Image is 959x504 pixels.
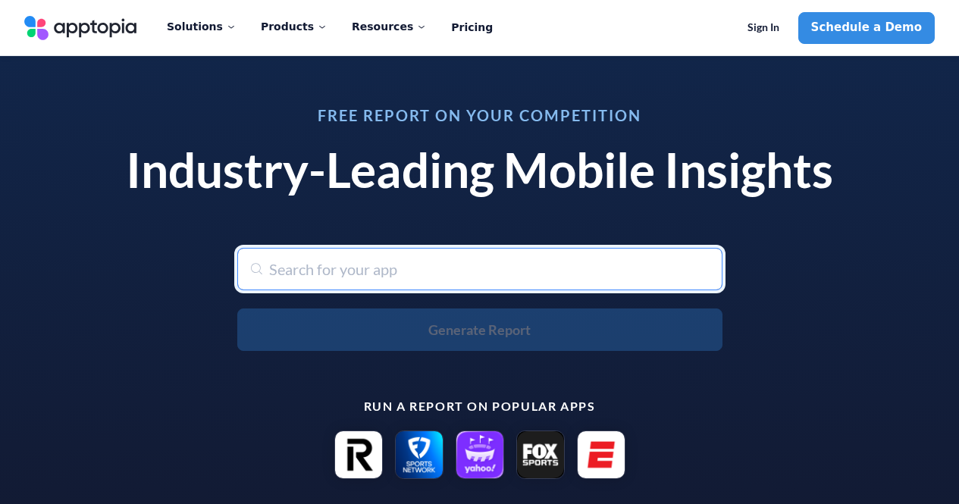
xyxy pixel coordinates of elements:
div: Products [261,11,328,42]
img: Yahoo Sports: Scores and News icon [456,430,504,479]
a: Pricing [451,12,493,44]
img: Revolut: Send, spend and save icon [334,430,383,479]
div: Solutions [167,11,237,42]
img: FanDuel Sports Network icon [395,430,443,479]
input: Search for your app [237,248,722,290]
h1: Industry-Leading Mobile Insights [108,141,851,199]
img: ESPN: Live Sports & Scores icon [577,430,625,479]
div: Resources [352,11,427,42]
a: Schedule a Demo [798,12,935,44]
h3: Free Report on Your Competition [108,108,851,123]
img: FOX Sports: Watch Live Games icon [516,430,565,479]
a: Sign In [735,12,792,44]
p: Run a report on popular apps [108,399,851,413]
span: Sign In [747,21,779,34]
